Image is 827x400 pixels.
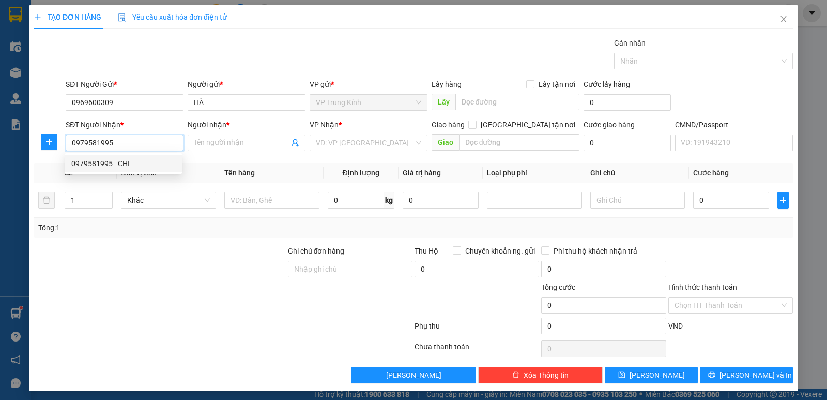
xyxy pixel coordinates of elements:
[630,369,685,381] span: [PERSON_NAME]
[310,121,339,129] span: VP Nhận
[13,70,140,87] b: GỬI : VP Trung Kính
[310,79,427,90] div: VP gửi
[413,320,540,338] div: Phụ thu
[316,95,421,110] span: VP Trung Kính
[66,79,183,90] div: SĐT Người Gửi
[432,121,465,129] span: Giao hàng
[66,119,183,130] div: SĐT Người Nhận
[512,371,519,379] span: delete
[668,322,683,330] span: VND
[549,245,641,257] span: Phí thu hộ khách nhận trả
[386,369,441,381] span: [PERSON_NAME]
[188,79,305,90] div: Người gửi
[97,25,432,38] li: 271 - [PERSON_NAME] - [GEOGRAPHIC_DATA] - [GEOGRAPHIC_DATA]
[675,119,793,130] div: CMND/Passport
[432,94,455,110] span: Lấy
[351,367,476,383] button: [PERSON_NAME]
[778,196,788,204] span: plus
[224,169,255,177] span: Tên hàng
[605,367,698,383] button: save[PERSON_NAME]
[41,134,57,150] button: plus
[13,13,90,65] img: logo.jpg
[38,192,55,209] button: delete
[71,158,176,169] div: 0979581995 - CHI
[291,139,299,147] span: user-add
[34,13,101,21] span: TẠO ĐƠN HÀNG
[584,80,630,88] label: Cước lấy hàng
[586,163,690,183] th: Ghi chú
[288,261,412,277] input: Ghi chú đơn hàng
[403,169,441,177] span: Giá trị hàng
[432,134,459,151] span: Giao
[118,13,227,21] span: Yêu cầu xuất hóa đơn điện tử
[779,15,788,23] span: close
[524,369,569,381] span: Xóa Thông tin
[541,283,575,291] span: Tổng cước
[403,192,479,209] input: 0
[693,169,729,177] span: Cước hàng
[188,119,305,130] div: Người nhận
[700,367,793,383] button: printer[PERSON_NAME] và In
[459,134,580,151] input: Dọc đường
[478,367,603,383] button: deleteXóa Thông tin
[584,121,635,129] label: Cước giao hàng
[118,13,126,22] img: icon
[668,283,737,291] label: Hình thức thanh toán
[415,247,438,255] span: Thu Hộ
[41,138,57,146] span: plus
[288,247,345,255] label: Ghi chú đơn hàng
[432,80,462,88] span: Lấy hàng
[461,245,539,257] span: Chuyển khoản ng. gửi
[584,135,671,151] input: Cước giao hàng
[127,192,210,208] span: Khác
[34,13,41,21] span: plus
[455,94,580,110] input: Dọc đường
[708,371,715,379] span: printer
[65,155,182,172] div: 0979581995 - CHI
[777,192,789,209] button: plus
[618,371,625,379] span: save
[413,341,540,359] div: Chưa thanh toán
[224,192,319,209] input: VD: Bàn, Ghế
[483,163,586,183] th: Loại phụ phí
[38,222,320,233] div: Tổng: 1
[584,94,671,111] input: Cước lấy hàng
[614,39,646,47] label: Gán nhãn
[477,119,579,130] span: [GEOGRAPHIC_DATA] tận nơi
[534,79,579,90] span: Lấy tận nơi
[719,369,792,381] span: [PERSON_NAME] và In
[384,192,394,209] span: kg
[769,5,798,34] button: Close
[590,192,685,209] input: Ghi Chú
[343,169,379,177] span: Định lượng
